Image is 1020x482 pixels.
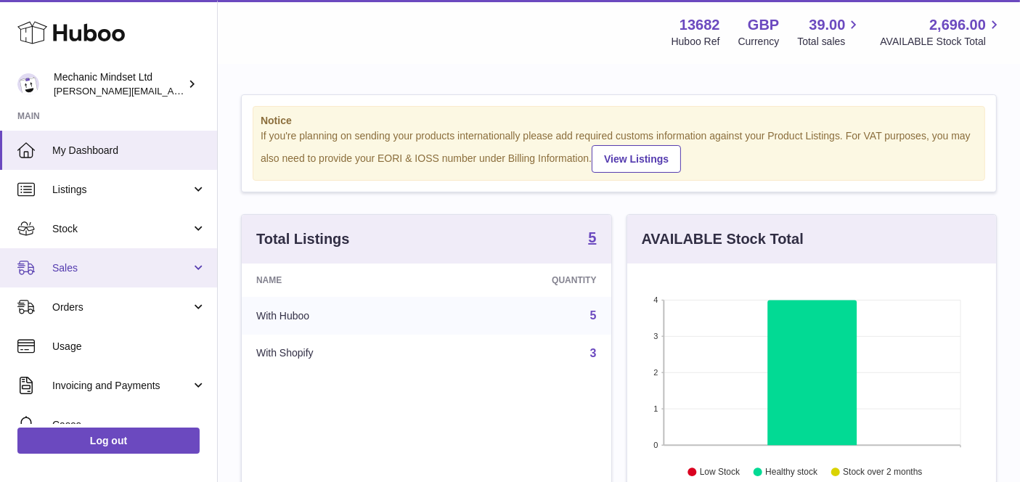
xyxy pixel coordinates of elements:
text: 1 [653,404,658,413]
a: Log out [17,428,200,454]
text: Healthy stock [765,467,818,477]
span: 2,696.00 [929,15,986,35]
a: View Listings [592,145,681,173]
a: 3 [590,347,597,359]
span: Sales [52,261,191,275]
span: My Dashboard [52,144,206,158]
text: 4 [653,295,658,304]
strong: 5 [588,230,596,245]
span: Usage [52,340,206,354]
span: Invoicing and Payments [52,379,191,393]
th: Name [242,264,441,297]
strong: Notice [261,114,977,128]
img: jelaine@mechanicmindset.com [17,73,39,95]
div: Mechanic Mindset Ltd [54,70,184,98]
text: Stock over 2 months [843,467,922,477]
h3: AVAILABLE Stock Total [642,229,804,249]
span: Stock [52,222,191,236]
span: 39.00 [809,15,845,35]
span: [PERSON_NAME][EMAIL_ADDRESS][DOMAIN_NAME] [54,85,291,97]
strong: GBP [748,15,779,35]
span: Cases [52,418,206,432]
text: Low Stock [699,467,740,477]
a: 2,696.00 AVAILABLE Stock Total [880,15,1003,49]
div: Huboo Ref [672,35,720,49]
div: Currency [738,35,780,49]
th: Quantity [441,264,611,297]
text: 2 [653,368,658,377]
text: 0 [653,441,658,449]
strong: 13682 [680,15,720,35]
span: Orders [52,301,191,314]
text: 3 [653,332,658,340]
td: With Shopify [242,335,441,372]
span: Listings [52,183,191,197]
a: 5 [590,309,597,322]
td: With Huboo [242,297,441,335]
div: If you're planning on sending your products internationally please add required customs informati... [261,129,977,173]
a: 39.00 Total sales [797,15,862,49]
h3: Total Listings [256,229,350,249]
span: Total sales [797,35,862,49]
a: 5 [588,230,596,248]
span: AVAILABLE Stock Total [880,35,1003,49]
